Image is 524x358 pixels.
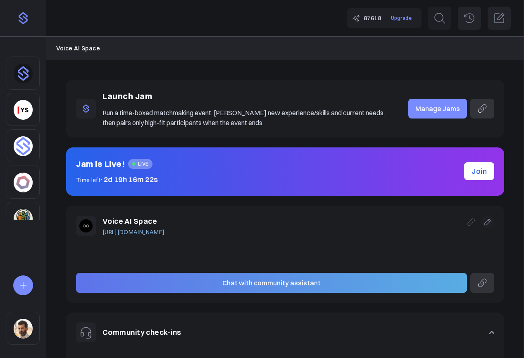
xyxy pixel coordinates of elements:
[14,319,33,339] img: sqr4epb0z8e5jm577i6jxqftq3ng
[408,99,467,119] a: Manage Jams
[364,14,381,23] span: 87618
[76,176,102,184] span: Time left:
[386,12,417,24] a: Upgrade
[102,228,164,237] a: [URL][DOMAIN_NAME]
[14,100,33,120] img: yorkseed.co
[76,273,467,293] button: Chat with community assistant
[102,327,181,337] a: Community check-ins
[79,219,93,232] img: 9mhdfgk8p09k1q6k3czsv07kq9ew
[76,157,125,171] h2: Jam is Live!
[56,44,100,53] a: Voice AI Space
[464,162,494,180] a: Join
[104,175,158,184] span: 2d 19h 16m 22s
[102,216,164,228] h1: Voice AI Space
[66,313,504,352] button: Community check-ins
[14,136,33,156] img: 4sptar4mobdn0q43dsu7jy32kx6j
[128,159,152,169] span: LIVE
[102,108,392,128] p: Run a time-boxed matchmaking event. [PERSON_NAME] new experience/skills and current needs, then p...
[56,44,514,53] nav: Breadcrumb
[17,12,30,25] img: purple-logo-18f04229334c5639164ff563510a1dba46e1211543e89c7069427642f6c28bac.png
[14,64,33,83] img: dhnou9yomun9587rl8johsq6w6vr
[14,209,33,229] img: 3pj2efuqyeig3cua8agrd6atck9r
[14,173,33,192] img: 4hc3xb4og75h35779zhp6duy5ffo
[102,90,392,103] p: Launch Jam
